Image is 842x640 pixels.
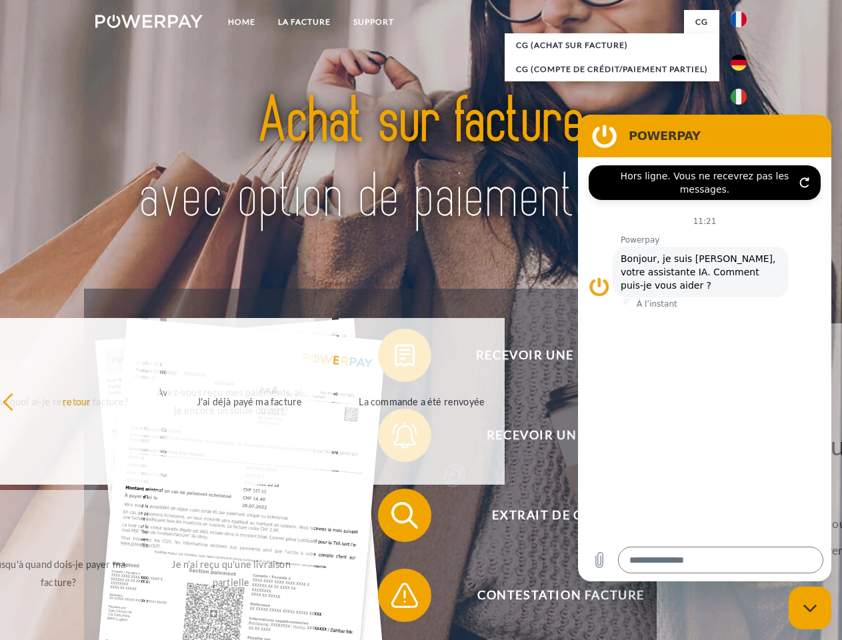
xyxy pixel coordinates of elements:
a: CG (achat sur facture) [505,33,719,57]
div: La commande a été renvoyée [347,392,497,410]
a: Home [217,10,267,34]
a: CG [684,10,719,34]
img: qb_warning.svg [388,579,421,612]
div: retour [2,392,152,410]
button: Recevoir une facture ? [378,329,725,382]
div: Je n'ai reçu qu'une livraison partielle [156,555,306,591]
img: logo-powerpay-white.svg [95,15,203,28]
iframe: Bouton de lancement de la fenêtre de messagerie, conversation en cours [789,587,831,629]
a: CG (Compte de crédit/paiement partiel) [505,57,719,81]
img: title-powerpay_fr.svg [127,64,715,255]
div: J'ai déjà payé ma facture [175,392,325,410]
button: Recevoir un rappel? [378,409,725,462]
span: Recevoir une facture ? [397,329,724,382]
a: Support [342,10,405,34]
button: Contestation Facture [378,569,725,622]
img: de [731,55,747,71]
a: LA FACTURE [267,10,342,34]
span: Extrait de compte [397,489,724,542]
iframe: Fenêtre de messagerie [578,115,831,581]
img: fr [731,11,747,27]
button: Extrait de compte [378,489,725,542]
span: Recevoir un rappel? [397,409,724,462]
img: qb_search.svg [388,499,421,532]
span: Contestation Facture [397,569,724,622]
img: it [731,89,747,105]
